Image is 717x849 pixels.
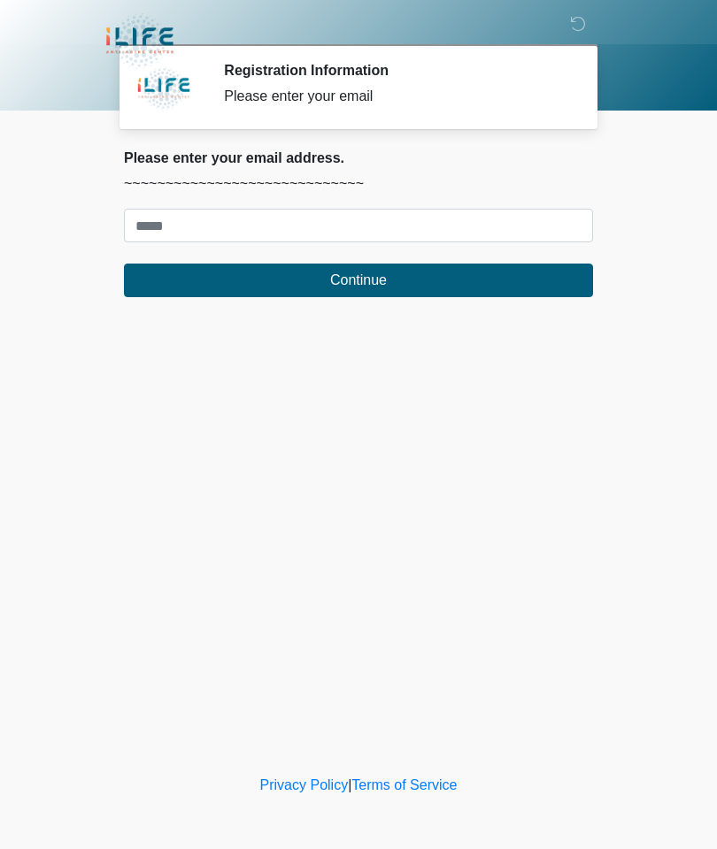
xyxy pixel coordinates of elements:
[106,13,173,69] img: iLIFE Anti-Aging Center Logo
[351,777,457,792] a: Terms of Service
[348,777,351,792] a: |
[260,777,349,792] a: Privacy Policy
[137,62,190,115] img: Agent Avatar
[124,173,593,195] p: ~~~~~~~~~~~~~~~~~~~~~~~~~~~~~
[224,86,567,107] div: Please enter your email
[124,149,593,166] h2: Please enter your email address.
[124,264,593,297] button: Continue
